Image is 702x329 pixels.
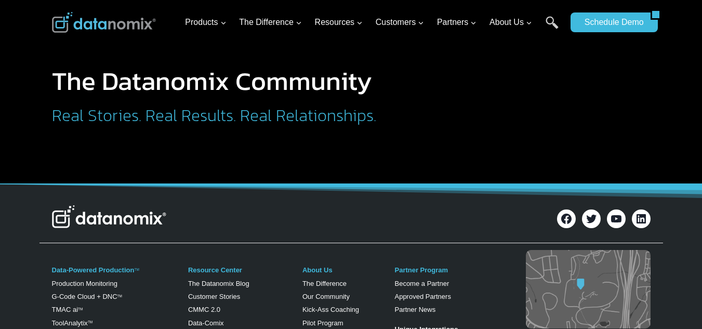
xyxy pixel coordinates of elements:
[302,266,333,274] a: About Us
[185,16,226,29] span: Products
[52,306,83,313] a: TMAC aiTM
[302,293,350,300] a: Our Community
[188,266,242,274] a: Resource Center
[181,6,565,40] nav: Primary Navigation
[117,294,122,298] sup: TM
[188,319,224,327] a: Data-Comix
[546,16,559,40] a: Search
[315,16,363,29] span: Resources
[302,306,359,313] a: Kick-Ass Coaching
[52,293,122,300] a: G-Code Cloud + DNCTM
[52,205,166,228] img: Datanomix Logo
[437,16,476,29] span: Partners
[188,293,240,300] a: Customer Stories
[88,320,92,324] a: TM
[134,268,139,271] a: TM
[52,266,135,274] a: Data-Powered Production
[489,16,532,29] span: About Us
[52,280,117,287] a: Production Monitoring
[52,319,88,327] a: ToolAnalytix
[52,68,462,94] h1: The Datanomix Community
[188,306,220,313] a: CMMC 2.0
[394,280,449,287] a: Become a Partner
[239,16,302,29] span: The Difference
[394,306,435,313] a: Partner News
[188,280,249,287] a: The Datanomix Blog
[394,266,448,274] a: Partner Program
[571,12,651,32] a: Schedule Demo
[302,280,347,287] a: The Difference
[394,293,451,300] a: Approved Partners
[52,107,462,124] h2: Real Stories. Real Results. Real Relationships.
[376,16,424,29] span: Customers
[302,319,343,327] a: Pilot Program
[526,250,651,328] img: Datanomix map image
[78,307,83,311] sup: TM
[52,12,156,33] img: Datanomix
